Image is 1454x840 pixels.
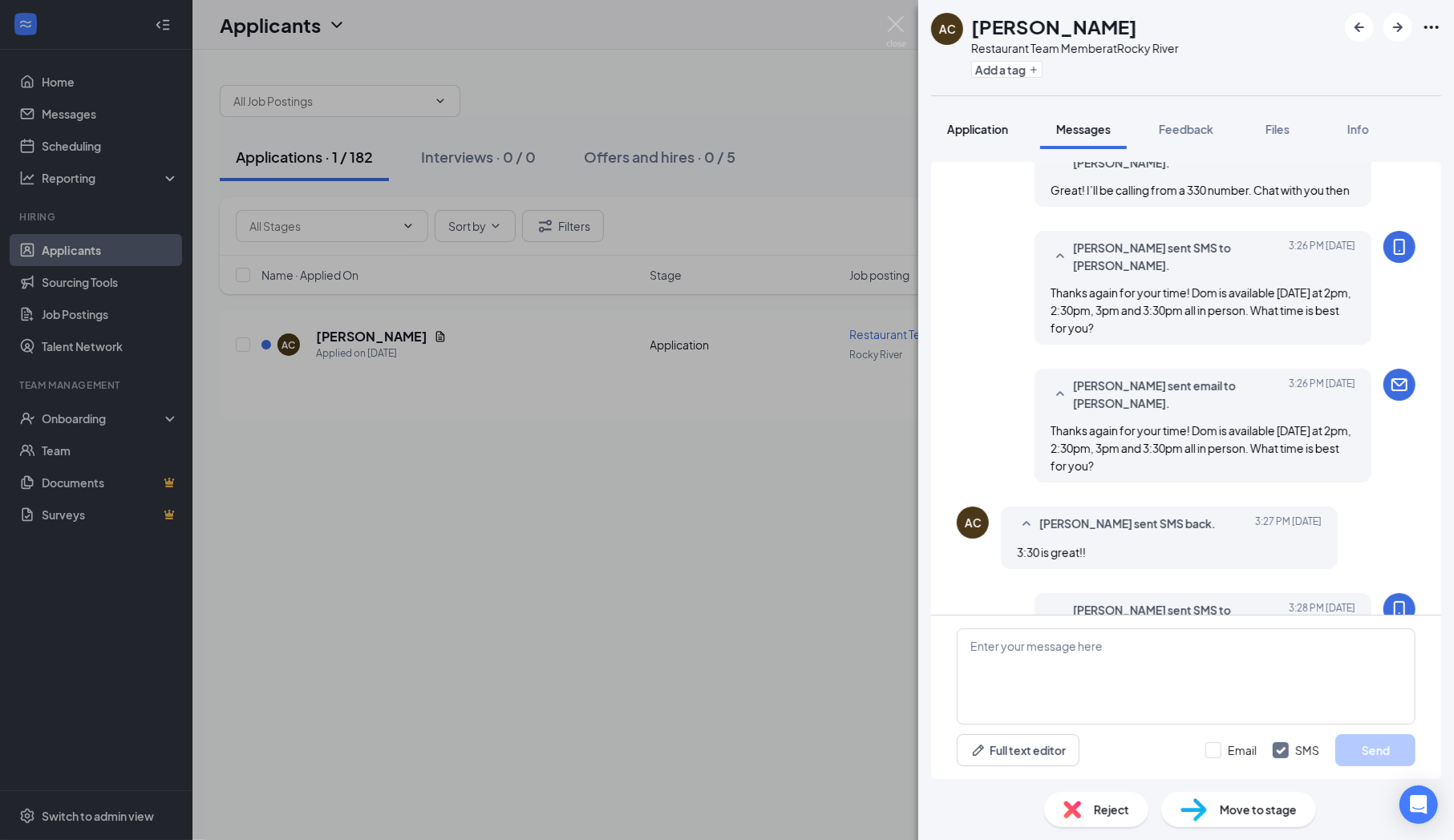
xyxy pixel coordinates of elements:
[1345,13,1374,42] button: ArrowLeftNew
[1051,385,1070,404] svg: SmallChevronUp
[1017,515,1036,534] svg: SmallChevronUp
[1266,122,1290,136] span: Files
[971,40,1179,56] div: Restaurant Team Member at Rocky River
[1051,423,1351,473] span: Thanks again for your time! Dom is available [DATE] at 2pm, 2:30pm, 3pm and 3:30pm all in person....
[1399,785,1438,824] div: Open Intercom Messenger
[1289,601,1355,636] span: [DATE] 3:28 PM
[971,61,1043,78] button: PlusAdd a tag
[1289,239,1355,274] span: [DATE] 3:26 PM
[1029,65,1039,75] svg: Plus
[1388,18,1407,37] svg: ArrowRight
[1383,13,1412,42] button: ArrowRight
[1422,18,1441,37] svg: Ellipses
[957,734,1079,766] button: Full text editorPen
[970,742,986,758] svg: Pen
[1051,183,1350,197] span: Great! I’ll be calling from a 330 number. Chat with you then
[1094,801,1129,818] span: Reject
[1073,239,1283,274] span: [PERSON_NAME] sent SMS to [PERSON_NAME].
[971,13,1137,40] h1: [PERSON_NAME]
[1039,515,1216,534] span: [PERSON_NAME] sent SMS back.
[1390,237,1409,256] svg: MobileSms
[1350,18,1369,37] svg: ArrowLeftNew
[939,21,956,37] div: AC
[965,515,982,531] div: AC
[1159,122,1213,136] span: Feedback
[1289,377,1355,412] span: [DATE] 3:26 PM
[947,122,1008,136] span: Application
[1051,285,1351,335] span: Thanks again for your time! Dom is available [DATE] at 2pm, 2:30pm, 3pm and 3:30pm all in person....
[1347,122,1369,136] span: Info
[1051,247,1070,266] svg: SmallChevronUp
[1220,801,1297,818] span: Move to stage
[1056,122,1111,136] span: Messages
[1073,601,1283,636] span: [PERSON_NAME] sent SMS to [PERSON_NAME].
[1051,609,1070,628] svg: SmallChevronUp
[1335,734,1416,766] button: Send
[1255,515,1322,534] span: [DATE] 3:27 PM
[1073,377,1283,412] span: [PERSON_NAME] sent email to [PERSON_NAME].
[1390,600,1409,619] svg: MobileSms
[1390,375,1409,394] svg: Email
[1017,545,1086,559] span: 3:30 is great!!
